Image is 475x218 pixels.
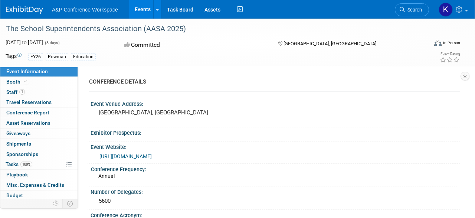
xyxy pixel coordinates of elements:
[434,40,442,46] img: Format-Inperson.png
[91,127,460,137] div: Exhibitor Prospectus:
[96,195,455,207] div: 5600
[20,162,32,167] span: 100%
[6,182,64,188] span: Misc. Expenses & Credits
[6,39,43,45] span: [DATE] [DATE]
[0,170,78,180] a: Playbook
[6,130,30,136] span: Giveaways
[0,108,78,118] a: Conference Report
[63,199,78,208] td: Toggle Event Tabs
[6,99,52,105] span: Travel Reservations
[395,3,429,16] a: Search
[99,153,152,159] a: [URL][DOMAIN_NAME]
[6,120,50,126] span: Asset Reservations
[99,109,236,116] pre: [GEOGRAPHIC_DATA], [GEOGRAPHIC_DATA]
[6,79,29,85] span: Booth
[0,191,78,201] a: Budget
[0,139,78,149] a: Shipments
[91,164,457,173] div: Conference Frequency:
[46,53,68,61] div: Rowman
[28,53,43,61] div: FY26
[98,173,115,179] span: Annual
[6,52,22,61] td: Tags
[6,161,32,167] span: Tasks
[89,78,455,86] div: CONFERENCE DETAILS
[439,3,453,17] img: kevin ohe
[0,159,78,169] a: Tasks100%
[284,41,376,46] span: [GEOGRAPHIC_DATA], [GEOGRAPHIC_DATA]
[0,128,78,139] a: Giveaways
[6,172,28,178] span: Playbook
[405,7,422,13] span: Search
[6,68,48,74] span: Event Information
[122,39,266,52] div: Committed
[0,149,78,159] a: Sponsorships
[0,118,78,128] a: Asset Reservations
[91,141,460,151] div: Event Website:
[0,77,78,87] a: Booth
[24,79,27,84] i: Booth reservation complete
[0,87,78,97] a: Staff1
[6,89,25,95] span: Staff
[443,40,460,46] div: In-Person
[91,98,460,108] div: Event Venue Address:
[71,53,96,61] div: Education
[440,52,460,56] div: Event Rating
[6,192,23,198] span: Budget
[91,186,460,196] div: Number of Delegates:
[6,6,43,14] img: ExhibitDay
[44,40,60,45] span: (3 days)
[52,7,118,13] span: A&P Conference Workspace
[50,199,63,208] td: Personalize Event Tab Strip
[21,39,28,45] span: to
[6,110,49,115] span: Conference Report
[19,89,25,95] span: 1
[0,97,78,107] a: Travel Reservations
[0,180,78,190] a: Misc. Expenses & Credits
[6,141,31,147] span: Shipments
[6,151,38,157] span: Sponsorships
[0,66,78,77] a: Event Information
[3,22,421,36] div: The School Superintendents Association (AASA 2025)
[394,39,460,50] div: Event Format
